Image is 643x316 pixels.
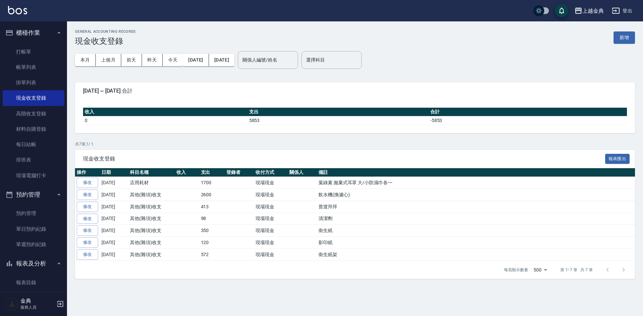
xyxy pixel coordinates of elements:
[254,225,288,237] td: 現場現金
[288,168,317,177] th: 關係人
[3,255,64,272] button: 報表及分析
[254,189,288,201] td: 現場現金
[614,31,635,44] button: 新增
[429,108,627,116] th: 合計
[3,168,64,183] a: 現場電腦打卡
[20,298,55,304] h5: 金典
[199,168,225,177] th: 支出
[317,225,635,237] td: 衛生紙
[560,267,593,273] p: 第 1–7 筆 共 7 筆
[96,54,121,66] button: 上個月
[199,177,225,189] td: 1700
[75,168,100,177] th: 操作
[100,201,128,213] td: [DATE]
[254,177,288,189] td: 現場現金
[77,190,98,200] a: 修改
[3,237,64,252] a: 單週預約紀錄
[3,90,64,106] a: 現金收支登錄
[20,304,55,310] p: 服務人員
[128,213,175,225] td: 其他(雜項)收支
[317,248,635,260] td: 衛生紙架
[199,201,225,213] td: 413
[128,225,175,237] td: 其他(雜項)收支
[100,248,128,260] td: [DATE]
[77,178,98,188] a: 修改
[128,189,175,201] td: 其他(雜項)收支
[100,225,128,237] td: [DATE]
[254,201,288,213] td: 現場現金
[75,54,96,66] button: 本月
[3,106,64,121] a: 高階收支登錄
[504,267,528,273] p: 每頁顯示數量
[75,29,136,34] h2: GENERAL ACCOUNTING RECORDS
[609,5,635,17] button: 登出
[163,54,183,66] button: 今天
[77,237,98,248] a: 修改
[3,137,64,152] a: 每日結帳
[199,248,225,260] td: 572
[531,261,550,279] div: 500
[100,237,128,249] td: [DATE]
[142,54,163,66] button: 昨天
[199,225,225,237] td: 350
[3,24,64,41] button: 櫃檯作業
[3,60,64,75] a: 帳單列表
[317,237,635,249] td: 影印紙
[254,237,288,249] td: 現場現金
[614,34,635,40] a: 新增
[83,108,247,116] th: 收入
[128,237,175,249] td: 其他(雜項)收支
[100,189,128,201] td: [DATE]
[3,275,64,290] a: 報表目錄
[254,168,288,177] th: 收付方式
[247,108,429,116] th: 支出
[100,213,128,225] td: [DATE]
[317,201,635,213] td: 普渡拜拜
[175,168,199,177] th: 收入
[605,155,630,162] a: 報表匯出
[3,75,64,90] a: 掛單列表
[555,4,568,17] button: save
[75,141,635,147] p: 共 7 筆, 1 / 1
[3,221,64,237] a: 單日預約紀錄
[83,116,247,125] td: 0
[3,121,64,137] a: 材料自購登錄
[3,152,64,168] a: 排班表
[582,7,604,15] div: 上越金典
[254,213,288,225] td: 現場現金
[199,189,225,201] td: 2600
[209,54,234,66] button: [DATE]
[77,202,98,212] a: 修改
[317,177,635,189] td: 葉綠素 拋棄式耳罩 大/小防濕巾各一
[317,168,635,177] th: 備註
[429,116,627,125] td: -5853
[605,154,630,164] button: 報表匯出
[183,54,209,66] button: [DATE]
[317,213,635,225] td: 清潔劑
[247,116,429,125] td: 5853
[199,237,225,249] td: 120
[121,54,142,66] button: 前天
[254,248,288,260] td: 現場現金
[75,36,136,46] h3: 現金收支登錄
[77,225,98,236] a: 修改
[5,297,19,311] img: Person
[572,4,606,18] button: 上越金典
[83,88,627,94] span: [DATE] ~ [DATE] 合計
[100,177,128,189] td: [DATE]
[3,206,64,221] a: 預約管理
[83,155,605,162] span: 現金收支登錄
[3,186,64,203] button: 預約管理
[128,168,175,177] th: 科目名稱
[8,6,27,14] img: Logo
[3,44,64,60] a: 打帳單
[3,290,64,306] a: 店家日報表
[317,189,635,201] td: 飲水機(換濾心)
[77,214,98,224] a: 修改
[128,177,175,189] td: 店用耗材
[128,201,175,213] td: 其他(雜項)收支
[100,168,128,177] th: 日期
[128,248,175,260] td: 其他(雜項)收支
[225,168,254,177] th: 登錄者
[77,249,98,260] a: 修改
